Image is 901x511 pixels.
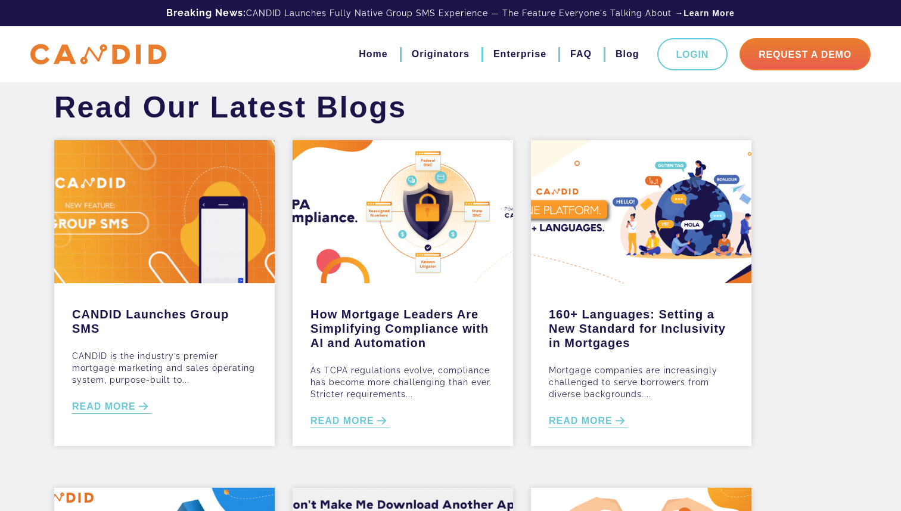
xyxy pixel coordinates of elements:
a: Blog [616,44,639,64]
a: CANDID Launches Group SMS [72,301,257,336]
p: As TCPA regulations evolve, compliance has become more challenging than ever. Stricter requiremen... [310,364,495,400]
a: Enterprise [493,44,546,64]
a: Home [359,44,387,64]
b: Breaking News: [166,7,246,18]
p: Mortgage companies are increasingly challenged to serve borrowers from diverse backgrounds.... [549,364,734,400]
a: Learn More [683,7,734,19]
a: Originators [412,44,470,64]
a: READ MORE [72,400,151,414]
a: READ MORE [549,414,627,428]
img: CANDID APP [30,44,166,65]
a: FAQ [570,44,592,64]
a: Request A Demo [740,38,871,70]
a: 160+ Languages: Setting a New Standard for Inclusivity in Mortgages [549,301,734,350]
h1: Read Our Latest Blogs [45,89,416,125]
p: CANDID is the industry’s premier mortgage marketing and sales operating system, purpose-built to... [72,350,257,386]
a: How Mortgage Leaders Are Simplifying Compliance with AI and Automation [310,301,495,350]
a: READ MORE [310,414,389,428]
a: Login [657,38,728,70]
